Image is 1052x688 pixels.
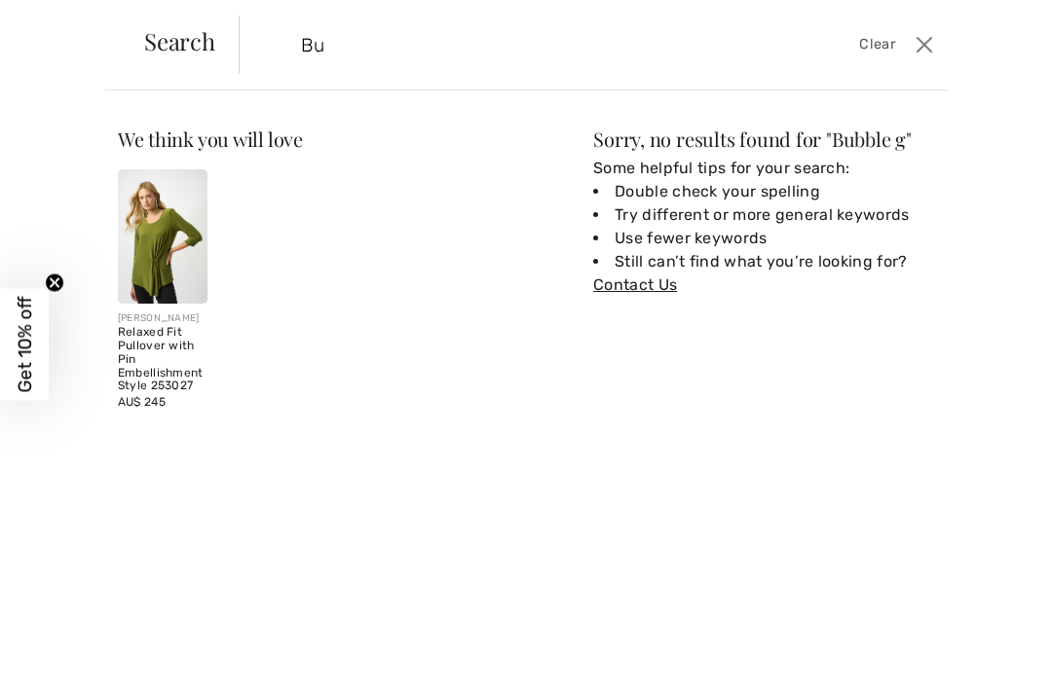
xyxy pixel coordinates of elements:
li: Try different or more general keywords [593,203,934,227]
li: Use fewer keywords [593,227,934,250]
div: [PERSON_NAME] [118,311,207,326]
span: Search [144,29,215,53]
span: We think you will love [118,126,303,152]
span: Bubble g [832,126,906,152]
li: Still can’t find what you’re looking for? [593,250,934,297]
li: Double check your spelling [593,180,934,203]
button: Close teaser [45,272,64,292]
span: Get 10% off [14,296,36,392]
div: Sorry, no results found for " " [593,129,934,149]
input: TYPE TO SEARCH [286,16,755,74]
div: Some helpful tips for your search: [593,157,934,297]
div: Relaxed Fit Pullover with Pin Embellishment Style 253027 [118,326,207,393]
img: Relaxed Fit Pullover with Pin Embellishment Style 253027. Black [118,169,207,304]
span: Help [45,14,85,31]
span: AU$ 245 [118,395,166,409]
button: Close [911,29,939,60]
span: Clear [859,34,895,55]
a: Contact Us [593,275,677,294]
